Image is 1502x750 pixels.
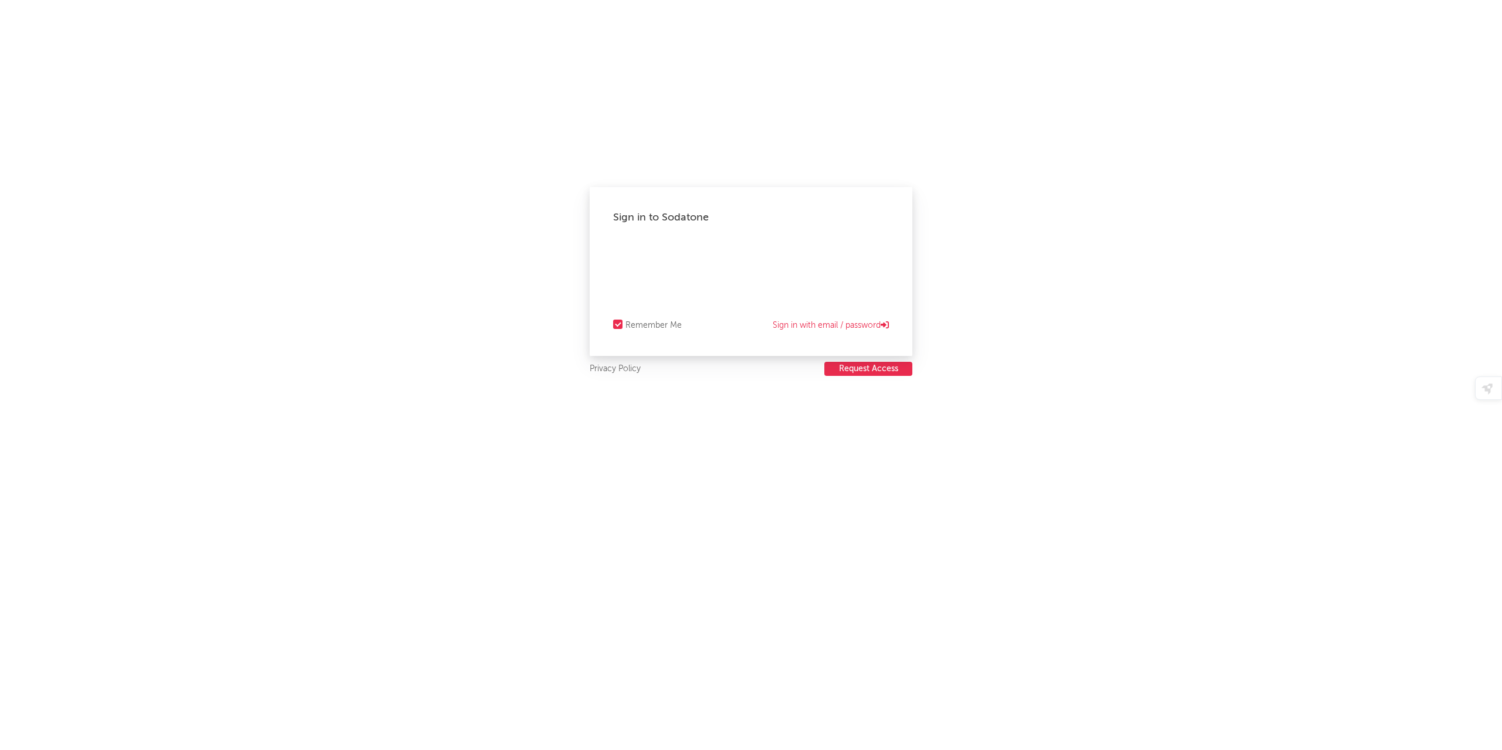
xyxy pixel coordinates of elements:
[824,362,912,376] button: Request Access
[590,362,641,376] a: Privacy Policy
[625,318,682,332] div: Remember Me
[824,362,912,376] a: Request Access
[773,318,889,332] a: Sign in with email / password
[613,211,889,225] div: Sign in to Sodatone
